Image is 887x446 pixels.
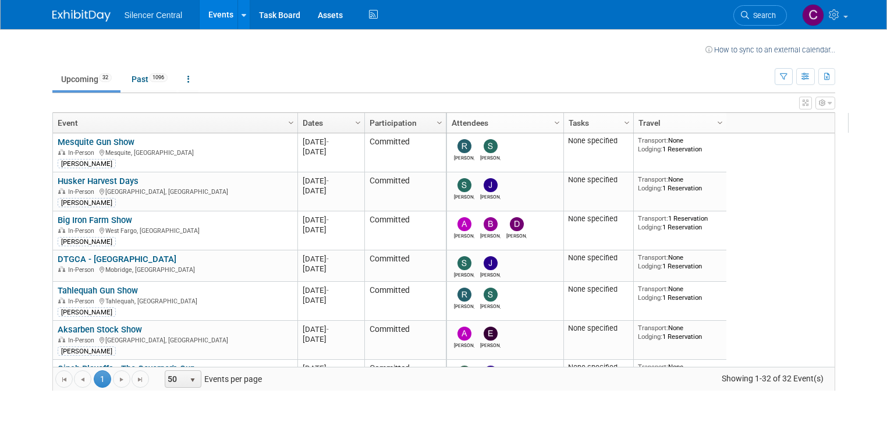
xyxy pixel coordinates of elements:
span: Column Settings [715,118,725,128]
span: Transport: [638,175,668,183]
span: Transport: [638,214,668,222]
div: None 1 Reservation [638,253,722,270]
span: In-Person [68,266,98,274]
img: Sarah Young [484,139,498,153]
a: Column Settings [433,113,446,130]
span: Transport: [638,285,668,293]
span: In-Person [68,188,98,196]
img: In-Person Event [58,298,65,303]
span: In-Person [68,298,98,305]
a: Column Settings [352,113,364,130]
div: Steve Phillips [454,270,474,278]
span: Transport: [638,363,668,371]
div: Tahlequah, [GEOGRAPHIC_DATA] [58,296,292,306]
span: - [327,325,329,334]
img: Justin Armstrong [484,256,498,270]
img: Eduardo Contreras [484,327,498,341]
a: Column Settings [620,113,633,130]
span: In-Person [68,337,98,344]
img: Julissa Linares [484,366,498,380]
img: Rob Young [457,139,471,153]
span: 32 [99,73,112,82]
div: Rob Young [454,153,474,161]
img: Carin Froehlich [802,4,824,26]
a: Go to the next page [113,370,130,388]
img: Andrew Sorenson [457,217,471,231]
a: DTGCA - [GEOGRAPHIC_DATA] [58,254,176,264]
div: Steve Phillips [454,192,474,200]
div: None specified [568,175,629,185]
img: Rob Young [457,288,471,302]
div: [PERSON_NAME] [58,307,116,317]
img: Billee Page [484,217,498,231]
a: Travel [638,113,719,133]
div: None 1 Reservation [638,324,722,341]
div: Justin Armstrong [480,270,501,278]
span: Showing 1-32 of 32 Event(s) [711,370,834,387]
span: Events per page [150,370,274,388]
span: Column Settings [435,118,444,128]
span: Lodging: [638,223,662,231]
span: Column Settings [552,118,562,128]
a: Column Settings [285,113,297,130]
td: Committed [364,172,446,211]
img: In-Person Event [58,266,65,272]
div: None 1 Reservation [638,136,722,153]
span: In-Person [68,149,98,157]
div: [DATE] [303,186,359,196]
td: Committed [364,133,446,172]
div: [PERSON_NAME] [58,237,116,246]
span: - [327,176,329,185]
div: [PERSON_NAME] [58,198,116,207]
span: Go to the last page [136,375,145,384]
a: Event [58,113,290,133]
a: Column Settings [714,113,726,130]
div: None 1 Reservation [638,175,722,192]
a: Husker Harvest Days [58,176,139,186]
a: Dates [303,113,357,133]
span: Transport: [638,136,668,144]
span: Go to the first page [59,375,69,384]
span: select [188,376,197,385]
a: Search [733,5,787,26]
div: [DATE] [303,215,359,225]
div: [GEOGRAPHIC_DATA], [GEOGRAPHIC_DATA] [58,335,292,345]
div: Rob Young [454,302,474,309]
div: [DATE] [303,176,359,186]
a: Go to the previous page [74,370,91,388]
img: Dayla Hughes [510,217,524,231]
div: Sarah Young [480,302,501,309]
div: [PERSON_NAME] [58,159,116,168]
img: In-Person Event [58,227,65,233]
div: Mesquite, [GEOGRAPHIC_DATA] [58,147,292,157]
div: Andrew Sorenson [454,231,474,239]
span: Lodging: [638,332,662,341]
span: Lodging: [638,262,662,270]
span: - [327,286,329,295]
span: Lodging: [638,145,662,153]
div: Andrew Sorenson [454,341,474,348]
a: Tasks [569,113,626,133]
span: Transport: [638,253,668,261]
a: Go to the last page [132,370,149,388]
img: In-Person Event [58,149,65,155]
span: Search [749,11,776,20]
div: [GEOGRAPHIC_DATA], [GEOGRAPHIC_DATA] [58,186,292,196]
span: - [327,254,329,263]
a: Attendees [452,113,556,133]
div: Dayla Hughes [506,231,527,239]
a: Column Settings [551,113,563,130]
span: Column Settings [286,118,296,128]
div: [DATE] [303,147,359,157]
span: - [327,215,329,224]
div: None specified [568,136,629,146]
span: - [327,364,329,373]
a: Big Iron Farm Show [58,215,132,225]
div: None 1 Reservation [638,285,722,302]
img: Steve Phillips [457,178,471,192]
a: Upcoming32 [52,68,120,90]
div: Sarah Young [480,153,501,161]
div: West Fargo, [GEOGRAPHIC_DATA] [58,225,292,235]
a: Aksarben Stock Show [58,324,142,335]
span: Lodging: [638,293,662,302]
